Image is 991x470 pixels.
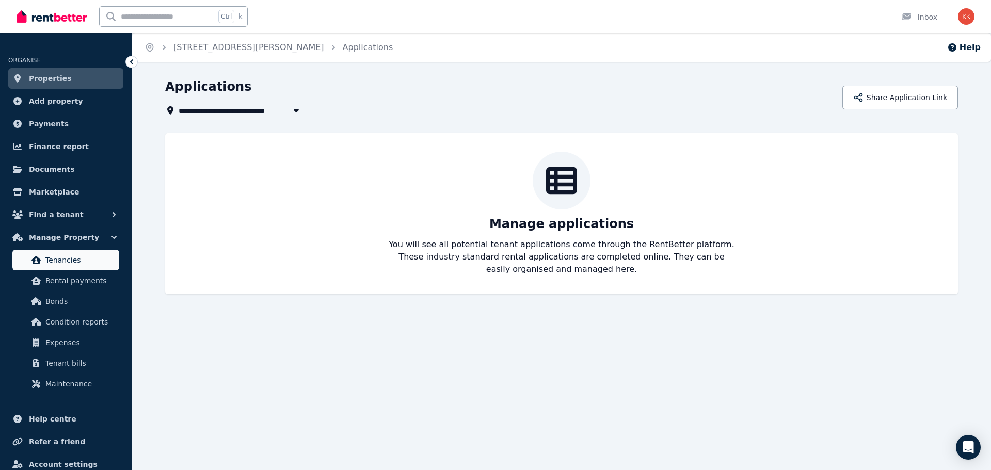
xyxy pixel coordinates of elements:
[8,68,123,89] a: Properties
[12,353,119,374] a: Tenant bills
[343,42,393,52] a: Applications
[901,12,937,22] div: Inbox
[8,57,41,64] span: ORGANISE
[12,374,119,394] a: Maintenance
[8,431,123,452] a: Refer a friend
[45,295,115,307] span: Bonds
[12,312,119,332] a: Condition reports
[12,291,119,312] a: Bonds
[173,42,324,52] a: [STREET_ADDRESS][PERSON_NAME]
[218,10,234,23] span: Ctrl
[45,378,115,390] span: Maintenance
[29,208,84,221] span: Find a tenant
[132,33,405,62] nav: Breadcrumb
[12,250,119,270] a: Tenancies
[8,136,123,157] a: Finance report
[29,435,85,448] span: Refer a friend
[45,357,115,369] span: Tenant bills
[12,270,119,291] a: Rental payments
[29,140,89,153] span: Finance report
[12,332,119,353] a: Expenses
[29,413,76,425] span: Help centre
[8,159,123,180] a: Documents
[45,316,115,328] span: Condition reports
[489,216,634,232] p: Manage applications
[956,435,981,460] div: Open Intercom Messenger
[8,227,123,248] button: Manage Property
[45,336,115,349] span: Expenses
[388,238,735,275] p: You will see all potential tenant applications come through the RentBetter platform. These indust...
[8,91,123,111] a: Add property
[29,163,75,175] span: Documents
[8,204,123,225] button: Find a tenant
[165,78,251,95] h1: Applications
[958,8,974,25] img: Kiran Kumar
[29,186,79,198] span: Marketplace
[8,182,123,202] a: Marketplace
[8,409,123,429] a: Help centre
[17,9,87,24] img: RentBetter
[8,114,123,134] a: Payments
[45,274,115,287] span: Rental payments
[29,118,69,130] span: Payments
[45,254,115,266] span: Tenancies
[29,72,72,85] span: Properties
[947,41,981,54] button: Help
[842,86,958,109] button: Share Application Link
[29,231,99,244] span: Manage Property
[238,12,242,21] span: k
[29,95,83,107] span: Add property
